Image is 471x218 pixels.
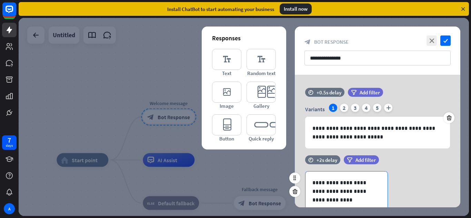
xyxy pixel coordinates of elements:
i: filter [347,157,352,163]
i: filter [351,90,357,95]
div: 2 [340,104,348,112]
i: plus [384,104,392,112]
div: 7 [8,137,11,143]
span: Add filter [360,89,380,96]
span: Add filter [355,157,376,163]
a: 7 days [2,135,17,150]
i: time [308,90,313,95]
span: Variants [305,106,325,113]
button: Open LiveChat chat widget [6,3,26,23]
div: Install ChatBot to start automating your business [167,6,274,12]
div: A [4,203,15,214]
div: 5 [373,104,381,112]
i: block_bot_response [304,39,311,45]
i: time [308,157,313,162]
div: 1 [329,104,337,112]
div: Install now [280,3,312,14]
div: +0.5s delay [317,89,341,96]
div: +2s delay [317,157,337,163]
span: Bot Response [314,39,349,45]
div: 3 [351,104,359,112]
i: close [427,35,437,46]
i: check [440,35,451,46]
div: days [6,143,13,148]
div: 4 [362,104,370,112]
